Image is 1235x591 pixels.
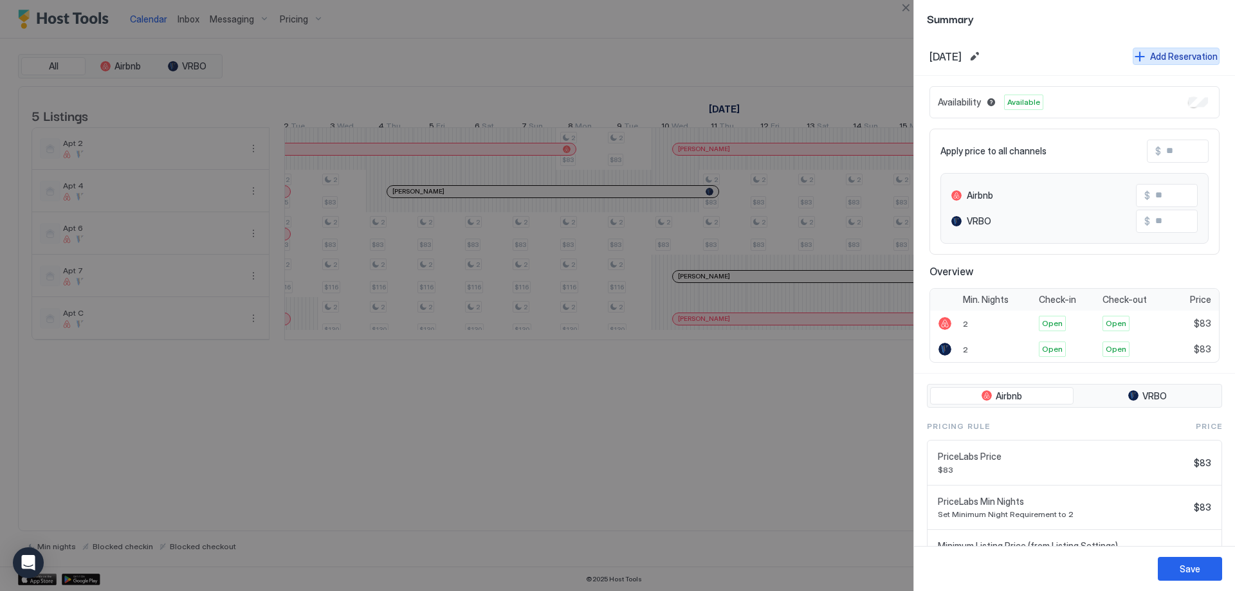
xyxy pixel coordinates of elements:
[996,390,1022,402] span: Airbnb
[938,96,981,108] span: Availability
[13,547,44,578] div: Open Intercom Messenger
[1194,502,1211,513] span: $83
[927,421,990,432] span: Pricing Rule
[1194,343,1211,355] span: $83
[967,49,982,64] button: Edit date range
[963,294,1009,305] span: Min. Nights
[1042,318,1063,329] span: Open
[930,387,1074,405] button: Airbnb
[1144,190,1150,201] span: $
[929,265,1220,278] span: Overview
[938,465,1189,475] span: $83
[1194,457,1211,469] span: $83
[938,540,1189,552] span: Minimum Listing Price (from Listing Settings)
[940,145,1047,157] span: Apply price to all channels
[1102,294,1147,305] span: Check-out
[963,319,968,329] span: 2
[938,509,1189,519] span: Set Minimum Night Requirement to 2
[938,496,1189,507] span: PriceLabs Min Nights
[1180,562,1200,576] div: Save
[967,215,991,227] span: VRBO
[1190,294,1211,305] span: Price
[1158,557,1222,581] button: Save
[1106,343,1126,355] span: Open
[1007,96,1040,108] span: Available
[963,345,968,354] span: 2
[1196,421,1222,432] span: Price
[938,451,1189,462] span: PriceLabs Price
[1106,318,1126,329] span: Open
[1194,318,1211,329] span: $83
[1144,215,1150,227] span: $
[929,50,962,63] span: [DATE]
[1039,294,1076,305] span: Check-in
[1042,343,1063,355] span: Open
[1155,145,1161,157] span: $
[927,10,1222,26] span: Summary
[967,190,993,201] span: Airbnb
[1133,48,1220,65] button: Add Reservation
[1142,390,1167,402] span: VRBO
[1150,50,1218,63] div: Add Reservation
[983,95,999,110] button: Blocked dates override all pricing rules and remain unavailable until manually unblocked
[927,384,1222,408] div: tab-group
[1076,387,1220,405] button: VRBO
